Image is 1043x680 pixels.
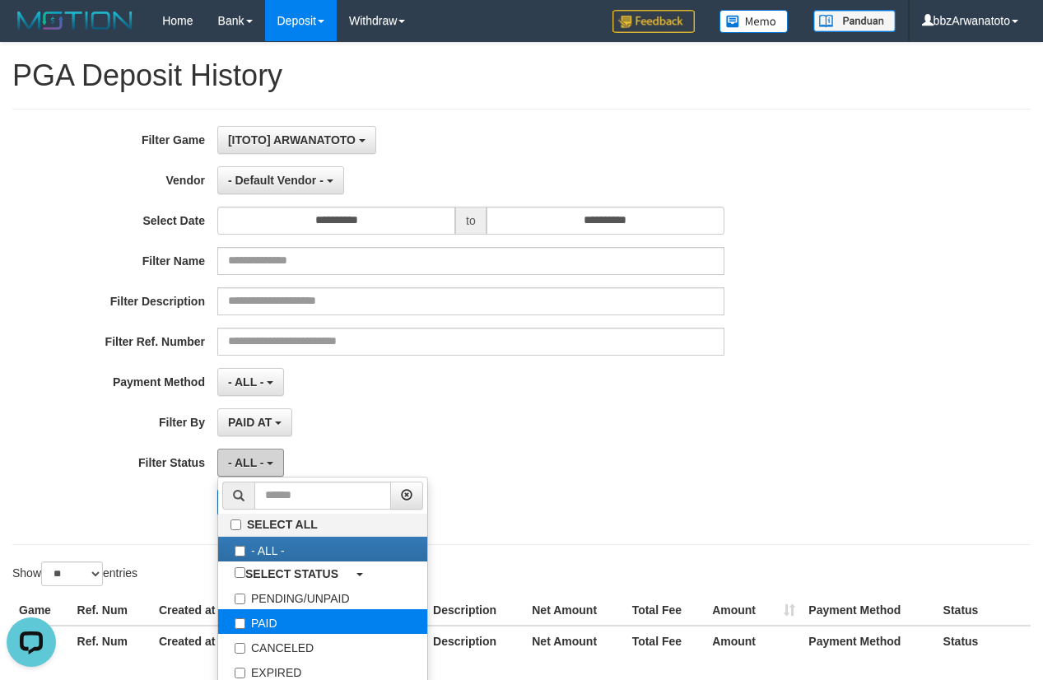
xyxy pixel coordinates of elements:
[218,585,427,609] label: PENDING/UNPAID
[152,595,265,626] th: Created at
[626,595,706,626] th: Total Fee
[12,8,137,33] img: MOTION_logo.png
[802,626,936,656] th: Payment Method
[245,567,338,580] b: SELECT STATUS
[937,595,1031,626] th: Status
[802,595,936,626] th: Payment Method
[626,626,706,656] th: Total Fee
[228,174,324,187] span: - Default Vendor -
[71,595,152,626] th: Ref. Num
[12,561,137,586] label: Show entries
[426,626,525,656] th: Description
[228,375,264,389] span: - ALL -
[71,626,152,656] th: Ref. Num
[218,537,427,561] label: - ALL -
[705,595,802,626] th: Amount
[12,595,71,626] th: Game
[217,126,376,154] button: [ITOTO] ARWANATOTO
[217,166,344,194] button: - Default Vendor -
[719,10,789,33] img: Button%20Memo.svg
[525,626,625,656] th: Net Amount
[235,668,245,678] input: EXPIRED
[230,519,241,530] input: SELECT ALL
[217,449,284,477] button: - ALL -
[235,643,245,654] input: CANCELED
[41,561,103,586] select: Showentries
[426,595,525,626] th: Description
[12,59,1031,92] h1: PGA Deposit History
[235,618,245,629] input: PAID
[218,561,427,585] a: SELECT STATUS
[218,634,427,659] label: CANCELED
[455,207,487,235] span: to
[218,514,427,536] label: SELECT ALL
[813,10,896,32] img: panduan.png
[228,133,356,147] span: [ITOTO] ARWANATOTO
[705,626,802,656] th: Amount
[235,567,245,578] input: SELECT STATUS
[7,7,56,56] button: Open LiveChat chat widget
[228,416,272,429] span: PAID AT
[218,609,427,634] label: PAID
[612,10,695,33] img: Feedback.jpg
[937,626,1031,656] th: Status
[217,368,284,396] button: - ALL -
[152,626,265,656] th: Created at
[235,546,245,557] input: - ALL -
[228,456,264,469] span: - ALL -
[235,594,245,604] input: PENDING/UNPAID
[525,595,625,626] th: Net Amount
[217,408,292,436] button: PAID AT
